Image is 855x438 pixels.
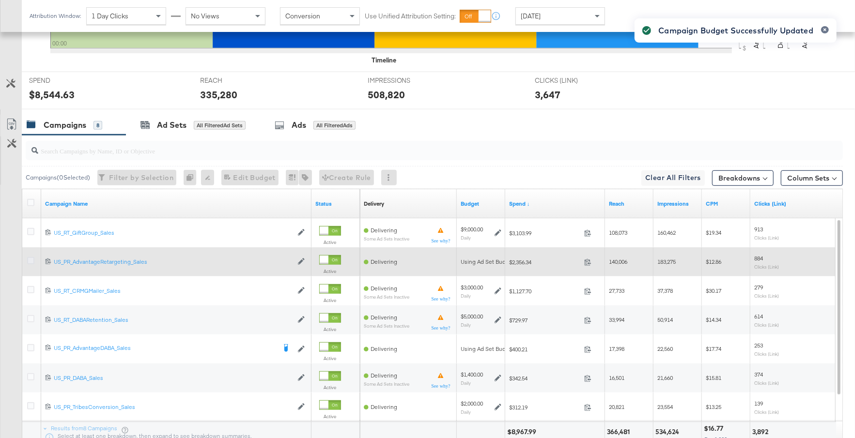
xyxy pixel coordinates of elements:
div: US_PR_TribesConversion_Sales [54,403,293,411]
label: Active [319,326,341,332]
sub: Daily [461,380,471,386]
div: Delivery [364,200,384,208]
div: All Filtered Ad Sets [194,121,246,130]
a: The total amount spent to date. [509,200,601,208]
span: 140,006 [609,258,627,265]
a: US_RT_DABARetention_Sales [54,316,293,324]
a: Shows the current state of your Ad Campaign. [315,200,356,208]
sub: Daily [461,293,471,299]
span: IMPRESSIONS [368,76,440,85]
span: Delivering [371,314,397,321]
span: $400.21 [509,346,580,353]
span: $3,103.99 [509,229,580,237]
sub: Daily [461,409,471,415]
div: Campaigns ( 0 Selected) [26,173,90,182]
div: $1,400.00 [461,371,483,378]
sub: Daily [461,235,471,241]
span: $1,127.70 [509,287,580,295]
div: 534,624 [655,427,682,437]
div: 508,820 [368,88,405,102]
span: $312.19 [509,404,580,411]
div: $8,967.99 [507,427,539,437]
sub: Some Ad Sets Inactive [364,294,409,300]
div: $9,000.00 [461,226,483,233]
div: Campaigns [44,120,86,131]
span: Delivering [371,372,397,379]
span: Delivering [371,345,397,352]
div: 3,892 [752,427,771,437]
span: 1 Day Clicks [92,12,128,20]
div: 366,481 [607,427,633,437]
span: No Views [191,12,219,20]
div: 3,647 [535,88,560,102]
label: Active [319,384,341,391]
div: Campaign Budget Successfully Updated [659,25,813,36]
span: Delivering [371,285,397,292]
a: The number of people your ad was served to. [609,200,650,208]
input: Search Campaigns by Name, ID or Objective [38,137,769,156]
sub: Clicks (Link) [754,409,779,415]
span: 139 [754,400,763,407]
div: US_RT_CRMGMailer_Sales [54,287,293,295]
span: 23,554 [657,403,673,410]
span: 17,398 [609,345,624,352]
div: 335,280 [200,88,237,102]
div: $8,544.63 [29,88,75,102]
span: 33,994 [609,316,624,323]
span: Conversion [285,12,320,20]
sub: Some Ad Sets Inactive [364,323,409,329]
span: 20,821 [609,403,624,410]
a: US_PR_AdvantageDABA_Sales [54,344,276,354]
span: SPEND [29,76,102,85]
span: 16,501 [609,374,624,381]
label: Active [319,239,341,245]
sub: Some Ad Sets Inactive [364,381,409,387]
span: Delivering [371,403,397,410]
span: CLICKS (LINK) [535,76,607,85]
div: $3,000.00 [461,284,483,291]
div: $5,000.00 [461,313,483,320]
div: US_RT_DABARetention_Sales [54,316,293,324]
div: Using Ad Set Budget [461,258,514,266]
span: $729.97 [509,317,580,324]
div: US_PR_AdvantageDABA_Sales [54,344,276,352]
span: Delivering [371,258,397,265]
div: $2,000.00 [461,400,483,408]
a: Your campaign name. [45,200,308,208]
div: 8 [93,121,102,130]
a: US_PR_DABA_Sales [54,374,293,382]
span: $2,356.34 [509,258,580,266]
span: $13.25 [706,403,721,410]
span: REACH [200,76,273,85]
div: Timeline [372,56,396,65]
div: Ads [292,120,306,131]
a: The maximum amount you're willing to spend on your ads, on average each day or over the lifetime ... [461,200,501,208]
a: Reflects the ability of your Ad Campaign to achieve delivery based on ad states, schedule and bud... [364,200,384,208]
a: US_RT_CRMGMailer_Sales [54,287,293,295]
span: 108,073 [609,229,627,236]
a: US_PR_TribesConversion_Sales [54,403,293,411]
div: Ad Sets [157,120,187,131]
label: Active [319,297,341,303]
label: Active [319,355,341,362]
span: [DATE] [521,12,541,20]
span: Delivering [371,227,397,234]
div: Attribution Window: [29,13,81,19]
sub: Some Ad Sets Inactive [364,236,409,242]
span: 27,733 [609,287,624,294]
a: US_RT_GiftGroup_Sales [54,229,293,237]
div: All Filtered Ads [313,121,356,130]
div: 0 [184,170,201,185]
div: US_PR_DABA_Sales [54,374,293,382]
label: Active [319,413,341,420]
sub: Daily [461,322,471,328]
span: $342.54 [509,375,580,382]
label: Active [319,268,341,274]
label: Use Unified Attribution Setting: [365,12,456,21]
div: Using Ad Set Budget [461,345,514,353]
div: $16.77 [704,424,726,433]
a: US_PR_AdvantageRetargeting_Sales [54,258,293,266]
